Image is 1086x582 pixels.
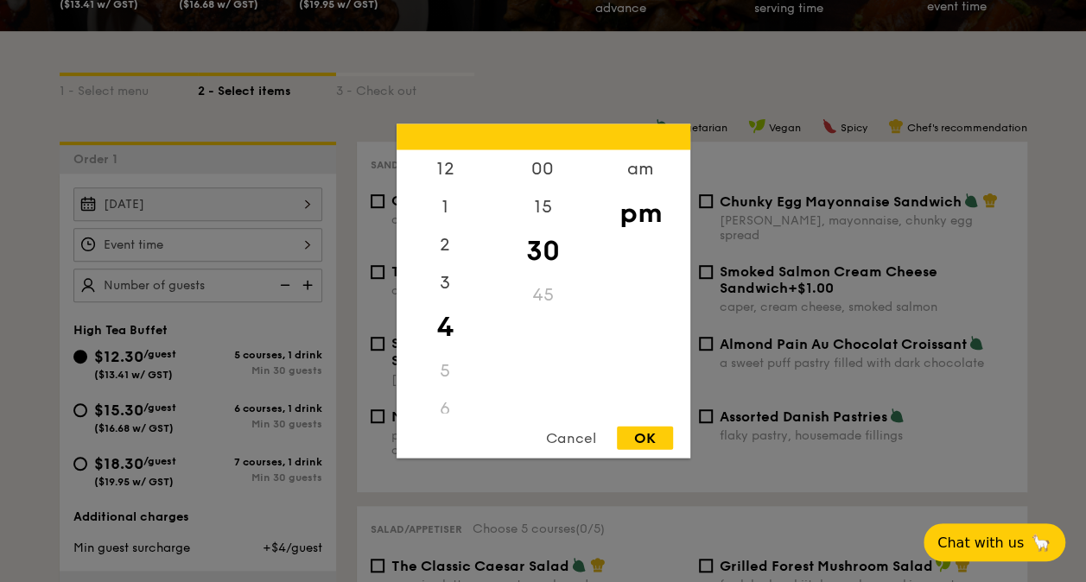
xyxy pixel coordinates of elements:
[937,535,1024,551] span: Chat with us
[397,226,494,264] div: 2
[397,302,494,352] div: 4
[397,264,494,302] div: 3
[592,150,689,188] div: am
[494,226,592,276] div: 30
[529,427,613,450] div: Cancel
[397,352,494,390] div: 5
[1031,533,1051,553] span: 🦙
[617,427,673,450] div: OK
[397,188,494,226] div: 1
[494,188,592,226] div: 15
[494,150,592,188] div: 00
[397,390,494,428] div: 6
[494,276,592,314] div: 45
[397,150,494,188] div: 12
[924,523,1065,561] button: Chat with us🦙
[592,188,689,238] div: pm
